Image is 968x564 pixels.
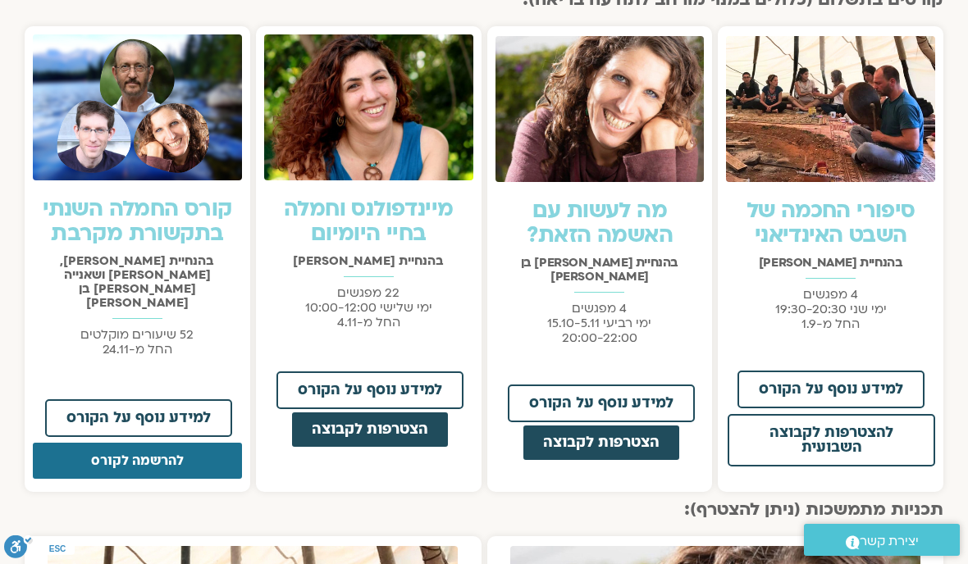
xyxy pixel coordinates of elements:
[737,371,925,408] a: למידע נוסף על הקורס
[45,399,232,437] a: למידע נוסף על הקורס
[562,330,637,346] span: 20:00-22:00
[804,524,960,556] a: יצירת קשר
[25,500,943,520] h2: תכניות מתמשכות (ניתן להצטרף):
[312,422,428,437] span: הצטרפות לקבוצה
[801,316,860,332] span: החל מ-1.9
[33,327,242,357] p: 52 שיעורים מוקלטים החל מ-24.11
[284,194,453,248] a: מיינדפולנס וחמלה בחיי היומיום
[527,196,673,250] a: מה לעשות עם האשמה הזאת?
[728,414,935,466] a: להצטרפות לקבוצה השבועית
[726,287,935,331] p: 4 מפגשים ימי שני 19:30-20:30
[759,382,903,397] span: למידע נוסף על הקורס
[543,435,660,450] span: הצטרפות לקבוצה
[495,256,705,284] h2: בהנחיית [PERSON_NAME] בן [PERSON_NAME]
[508,384,695,422] a: למידע נוסף על הקורס
[522,424,681,462] a: הצטרפות לקבוצה
[290,411,450,448] a: הצטרפות לקבוצה
[264,254,473,268] h2: בהנחיית [PERSON_NAME]
[495,301,705,345] p: 4 מפגשים ימי רביעי 15.10-5.11
[43,194,231,248] a: קורס החמלה השנתי בתקשורת מקרבת
[529,396,673,411] span: למידע נוסף על הקורס
[860,530,919,553] span: יצירת קשר
[298,383,442,398] span: למידע נוסף על הקורס
[33,254,242,310] h2: בהנחיית [PERSON_NAME], [PERSON_NAME] ושאנייה [PERSON_NAME] בן [PERSON_NAME]
[726,256,935,270] h2: בהנחיית [PERSON_NAME]
[747,196,915,250] a: סיפורי החכמה של השבט האינדיאני
[264,285,473,330] p: 22 מפגשים ימי שלישי 10:00-12:00 החל מ-4.11
[276,371,463,409] a: למידע נוסף על הקורס
[33,443,242,479] button: להרשמה לקורס
[66,411,211,425] span: למידע נוסף על הקורס
[739,425,924,455] span: להצטרפות לקבוצה השבועית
